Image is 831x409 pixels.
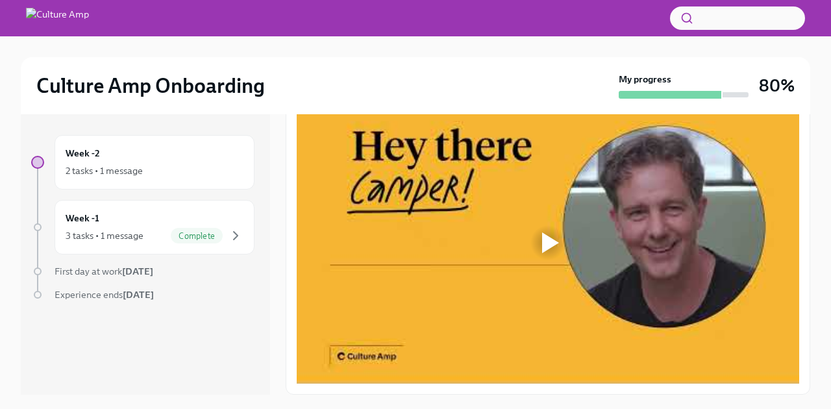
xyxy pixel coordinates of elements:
[619,73,671,86] strong: My progress
[55,289,154,301] span: Experience ends
[26,8,89,29] img: Culture Amp
[123,289,154,301] strong: [DATE]
[759,74,795,97] h3: 80%
[66,164,143,177] div: 2 tasks • 1 message
[36,73,265,99] h2: Culture Amp Onboarding
[171,231,223,241] span: Complete
[31,200,254,254] a: Week -13 tasks • 1 messageComplete
[31,135,254,190] a: Week -22 tasks • 1 message
[31,265,254,278] a: First day at work[DATE]
[66,211,99,225] h6: Week -1
[122,266,153,277] strong: [DATE]
[66,146,100,160] h6: Week -2
[66,229,143,242] div: 3 tasks • 1 message
[55,266,153,277] span: First day at work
